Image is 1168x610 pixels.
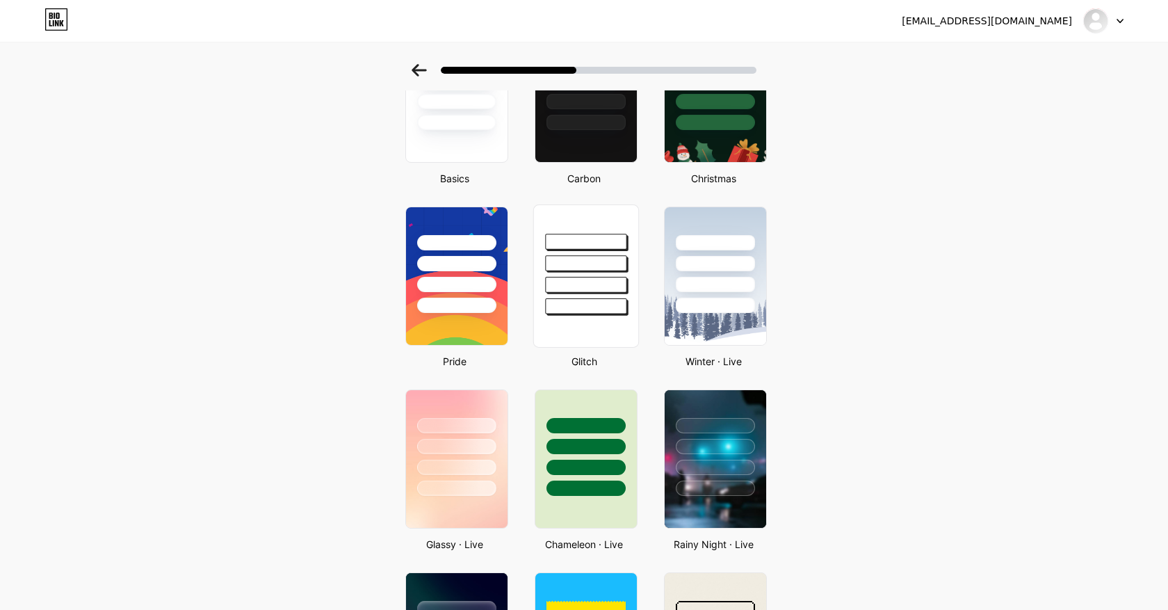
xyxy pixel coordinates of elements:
[401,537,508,552] div: Glassy · Live
[660,171,767,186] div: Christmas
[530,354,638,369] div: Glitch
[1082,8,1109,34] img: cleanersbrigade
[902,14,1072,29] div: [EMAIL_ADDRESS][DOMAIN_NAME]
[401,171,508,186] div: Basics
[530,171,638,186] div: Carbon
[401,354,508,369] div: Pride
[660,354,767,369] div: Winter · Live
[530,537,638,552] div: Chameleon · Live
[660,537,767,552] div: Rainy Night · Live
